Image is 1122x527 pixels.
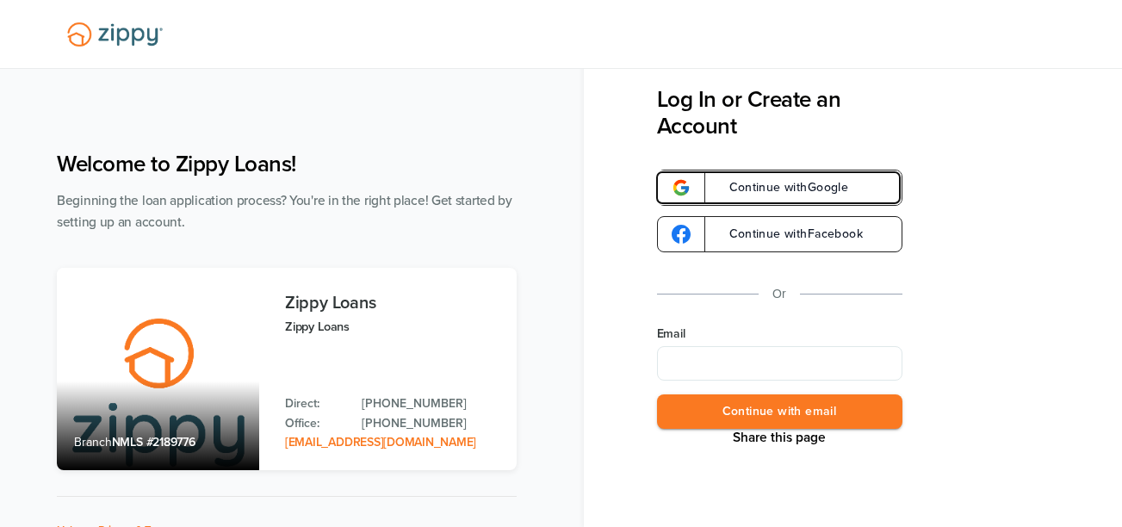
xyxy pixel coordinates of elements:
[285,435,476,449] a: Email Address: zippyguide@zippymh.com
[672,178,691,197] img: google-logo
[657,216,902,252] a: google-logoContinue withFacebook
[672,225,691,244] img: google-logo
[362,394,499,413] a: Direct Phone: 512-975-2947
[57,15,173,54] img: Lender Logo
[285,394,344,413] p: Direct:
[657,170,902,206] a: google-logoContinue withGoogle
[285,317,499,337] p: Zippy Loans
[712,182,849,194] span: Continue with Google
[657,325,902,343] label: Email
[657,346,902,381] input: Email Address
[657,394,902,430] button: Continue with email
[285,414,344,433] p: Office:
[712,228,863,240] span: Continue with Facebook
[362,414,499,433] a: Office Phone: 512-975-2947
[772,283,786,305] p: Or
[285,294,499,313] h3: Zippy Loans
[57,151,517,177] h1: Welcome to Zippy Loans!
[657,86,902,139] h3: Log In or Create an Account
[57,193,512,230] span: Beginning the loan application process? You're in the right place! Get started by setting up an a...
[74,435,112,449] span: Branch
[112,435,195,449] span: NMLS #2189776
[728,429,831,446] button: Share This Page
